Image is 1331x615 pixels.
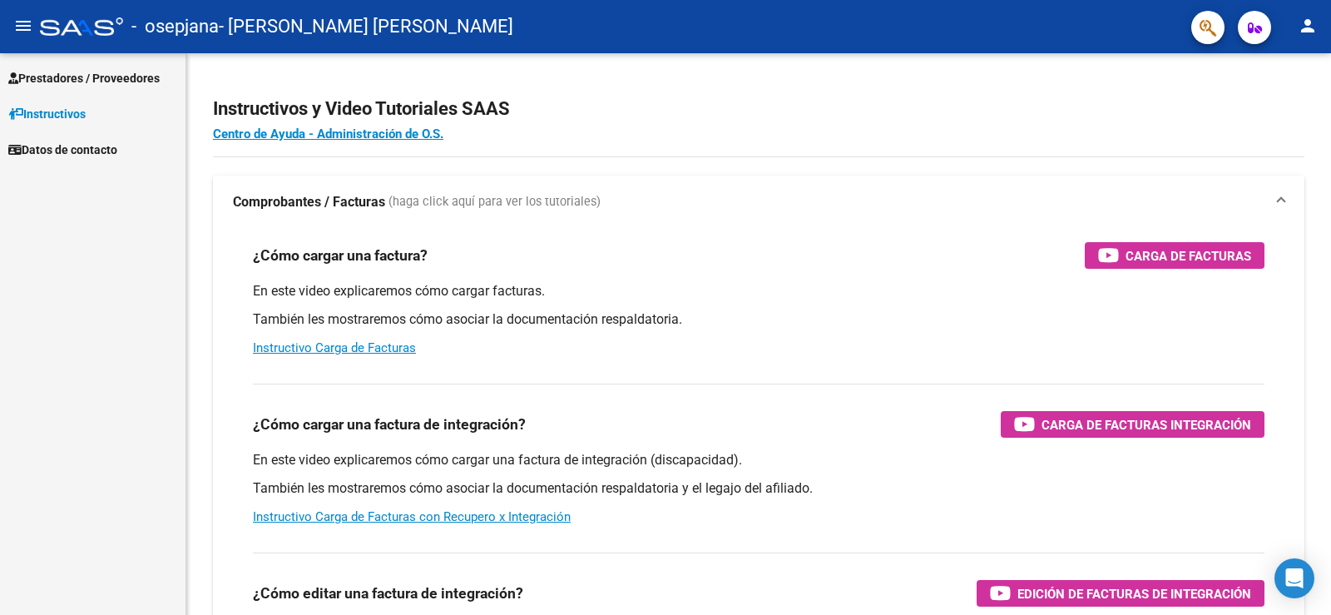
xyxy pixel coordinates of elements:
span: - [PERSON_NAME] [PERSON_NAME] [219,8,513,45]
div: Open Intercom Messenger [1274,558,1314,598]
p: También les mostraremos cómo asociar la documentación respaldatoria. [253,310,1264,329]
h3: ¿Cómo cargar una factura de integración? [253,413,526,436]
button: Carga de Facturas [1085,242,1264,269]
p: También les mostraremos cómo asociar la documentación respaldatoria y el legajo del afiliado. [253,479,1264,498]
span: Instructivos [8,105,86,123]
span: Prestadores / Proveedores [8,69,160,87]
h3: ¿Cómo editar una factura de integración? [253,582,523,605]
a: Instructivo Carga de Facturas con Recupero x Integración [253,509,571,524]
p: En este video explicaremos cómo cargar una factura de integración (discapacidad). [253,451,1264,469]
span: Datos de contacto [8,141,117,159]
mat-icon: menu [13,16,33,36]
span: - osepjana [131,8,219,45]
span: Carga de Facturas Integración [1042,414,1251,435]
strong: Comprobantes / Facturas [233,193,385,211]
a: Centro de Ayuda - Administración de O.S. [213,126,443,141]
button: Carga de Facturas Integración [1001,411,1264,438]
span: Carga de Facturas [1126,246,1251,266]
span: (haga click aquí para ver los tutoriales) [388,193,601,211]
a: Instructivo Carga de Facturas [253,340,416,355]
span: Edición de Facturas de integración [1017,583,1251,604]
mat-expansion-panel-header: Comprobantes / Facturas (haga click aquí para ver los tutoriales) [213,176,1304,229]
p: En este video explicaremos cómo cargar facturas. [253,282,1264,300]
h2: Instructivos y Video Tutoriales SAAS [213,93,1304,125]
mat-icon: person [1298,16,1318,36]
h3: ¿Cómo cargar una factura? [253,244,428,267]
button: Edición de Facturas de integración [977,580,1264,607]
